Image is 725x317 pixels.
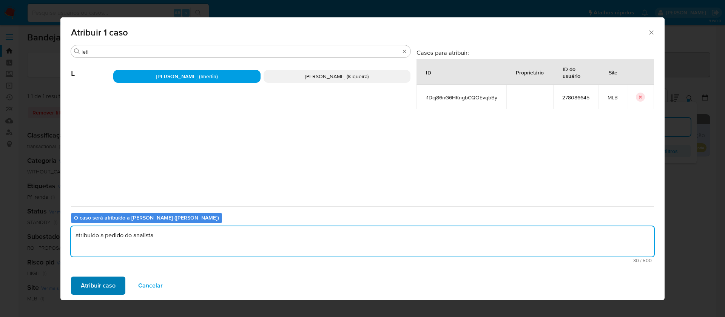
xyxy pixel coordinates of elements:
[73,258,652,263] span: Máximo 500 caracteres
[71,277,125,295] button: Atribuir caso
[401,48,407,54] button: Borrar
[305,73,369,80] span: [PERSON_NAME] (lsiqueira)
[264,70,411,83] div: [PERSON_NAME] (lsiqueira)
[82,48,400,55] input: Analista de pesquisa
[648,29,654,36] button: Fechar a janela
[562,94,589,101] span: 278086645
[416,49,654,56] h3: Casos para atribuir:
[71,226,654,257] textarea: atribuido a pedido do analista
[60,17,665,300] div: assign-modal
[71,58,113,78] span: L
[71,28,648,37] span: Atribuir 1 caso
[113,70,261,83] div: [PERSON_NAME] (lmerlin)
[507,63,553,81] div: Proprietário
[417,63,440,81] div: ID
[74,214,219,221] b: O caso será atribuído a [PERSON_NAME] ([PERSON_NAME])
[74,48,80,54] button: Buscar
[426,94,497,101] span: i1Dcj86nG6HKngbCQOEvqbBy
[636,93,645,102] button: icon-button
[81,277,116,294] span: Atribuir caso
[608,94,618,101] span: MLB
[554,60,598,85] div: ID do usuário
[138,277,163,294] span: Cancelar
[600,63,626,81] div: Site
[156,73,218,80] span: [PERSON_NAME] (lmerlin)
[128,277,173,295] button: Cancelar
